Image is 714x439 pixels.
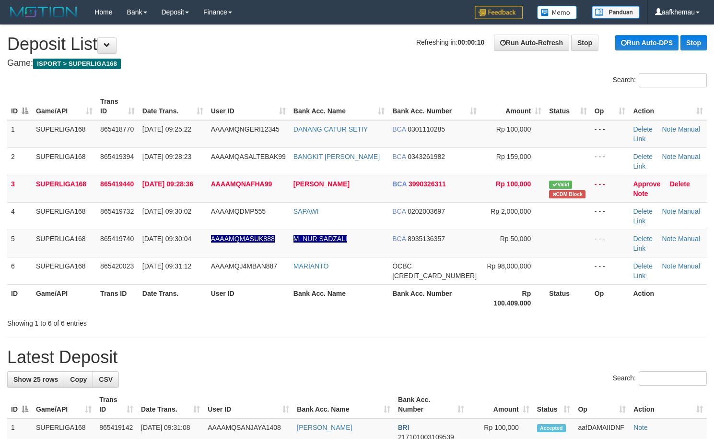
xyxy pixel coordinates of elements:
img: MOTION_logo.png [7,5,80,19]
th: Trans ID: activate to sort column ascending [95,391,137,418]
a: DANANG CATUR SETIY [293,125,368,133]
th: Action: activate to sort column ascending [630,391,707,418]
span: BCA [392,153,406,160]
td: SUPERLIGA168 [32,120,96,148]
label: Search: [613,371,707,386]
th: Game/API [32,284,96,312]
td: - - - [591,257,630,284]
td: 1 [7,120,32,148]
h1: Latest Deposit [7,348,707,367]
th: ID: activate to sort column descending [7,391,32,418]
span: 865419732 [100,207,134,215]
td: - - - [591,147,630,175]
th: Bank Acc. Name [290,284,388,312]
span: Copy 8935136357 to clipboard [408,235,445,243]
td: - - - [591,202,630,230]
span: [DATE] 09:31:12 [142,262,191,270]
a: Manual Link [633,262,700,280]
a: Stop [680,35,707,50]
span: Show 25 rows [13,376,58,383]
span: Copy 693816522488 to clipboard [392,272,477,280]
a: Note [662,153,676,160]
span: Rp 100,000 [496,180,531,188]
span: 865418770 [100,125,134,133]
th: Bank Acc. Name: activate to sort column ascending [290,93,388,120]
span: [DATE] 09:30:02 [142,207,191,215]
span: [DATE] 09:30:04 [142,235,191,243]
th: Game/API: activate to sort column ascending [32,391,95,418]
td: 2 [7,147,32,175]
span: OCBC [392,262,411,270]
h1: Deposit List [7,35,707,54]
a: Delete [633,235,652,243]
span: AAAAMQNGERI12345 [211,125,280,133]
th: ID: activate to sort column descending [7,93,32,120]
a: [PERSON_NAME] [297,424,352,431]
th: ID [7,284,32,312]
a: Delete [633,207,652,215]
th: User ID [207,284,290,312]
td: 3 [7,175,32,202]
th: User ID: activate to sort column ascending [207,93,290,120]
a: Note [662,125,676,133]
label: Search: [613,73,707,87]
h4: Game: [7,59,707,68]
span: Nama rekening ada tanda titik/strip, harap diedit [211,235,275,243]
span: AAAAMQNAFHA99 [211,180,272,188]
a: Note [662,262,676,270]
a: Manual Link [633,235,700,252]
img: Button%20Memo.svg [537,6,577,19]
span: [DATE] 09:28:23 [142,153,191,160]
span: Valid transaction [549,181,572,189]
span: Rp 98,000,000 [487,262,531,270]
a: M. NUR SADZALI [293,235,347,243]
a: [PERSON_NAME] [293,180,350,188]
span: Copy 3990326311 to clipboard [409,180,446,188]
th: Op: activate to sort column ascending [574,391,630,418]
td: 4 [7,202,32,230]
span: Copy [70,376,87,383]
span: Rp 2,000,000 [491,207,531,215]
a: Note [633,424,648,431]
input: Search: [639,73,707,87]
span: [DATE] 09:28:36 [142,180,193,188]
span: Copy 0301110285 to clipboard [408,125,445,133]
td: SUPERLIGA168 [32,175,96,202]
th: Op [591,284,630,312]
span: BCA [392,207,406,215]
th: Game/API: activate to sort column ascending [32,93,96,120]
a: Manual Link [633,207,700,225]
th: Date Trans.: activate to sort column ascending [137,391,204,418]
th: Status [545,284,591,312]
a: Note [662,207,676,215]
td: SUPERLIGA168 [32,257,96,284]
th: Bank Acc. Number: activate to sort column ascending [388,93,480,120]
span: Transfer CDM blocked [549,190,585,198]
a: Run Auto-DPS [615,35,679,50]
th: Bank Acc. Name: activate to sort column ascending [293,391,394,418]
a: Delete [633,262,652,270]
span: Copy 0202003697 to clipboard [408,207,445,215]
td: - - - [591,230,630,257]
span: AAAAMQJ4MBAN887 [211,262,278,270]
td: SUPERLIGA168 [32,202,96,230]
td: - - - [591,120,630,148]
img: Feedback.jpg [475,6,523,19]
span: [DATE] 09:25:22 [142,125,191,133]
a: Delete [670,180,690,188]
a: Copy [64,371,93,388]
th: Status: activate to sort column ascending [545,93,591,120]
th: Op: activate to sort column ascending [591,93,630,120]
td: 5 [7,230,32,257]
span: ISPORT > SUPERLIGA168 [33,59,121,69]
th: Trans ID: activate to sort column ascending [96,93,139,120]
span: BCA [392,235,406,243]
th: Amount: activate to sort column ascending [468,391,533,418]
a: Approve [633,180,660,188]
strong: 00:00:10 [457,38,484,46]
th: Bank Acc. Number: activate to sort column ascending [394,391,468,418]
span: Refreshing in: [416,38,484,46]
th: Trans ID [96,284,139,312]
th: Action [629,284,707,312]
a: Show 25 rows [7,371,64,388]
